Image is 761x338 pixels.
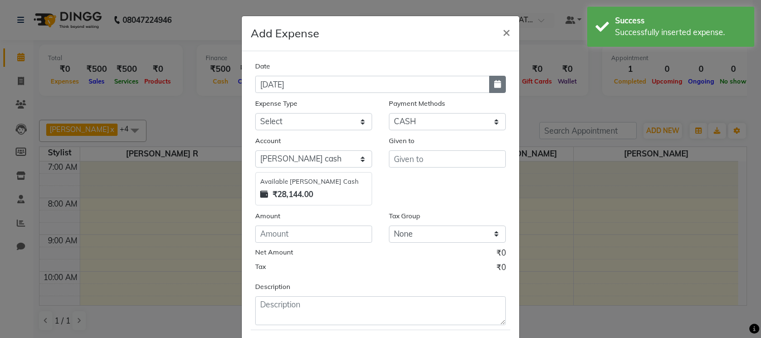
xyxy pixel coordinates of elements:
label: Tax [255,262,266,272]
label: Account [255,136,281,146]
input: Given to [389,150,506,168]
span: × [503,23,510,40]
label: Tax Group [389,211,420,221]
label: Description [255,282,290,292]
label: Net Amount [255,247,293,257]
h5: Add Expense [251,25,319,42]
label: Date [255,61,270,71]
div: Available [PERSON_NAME] Cash [260,177,367,187]
div: Successfully inserted expense. [615,27,746,38]
label: Given to [389,136,414,146]
strong: ₹28,144.00 [272,189,313,200]
label: Payment Methods [389,99,445,109]
div: Success [615,15,746,27]
button: Close [494,16,519,47]
label: Amount [255,211,280,221]
input: Amount [255,226,372,243]
span: ₹0 [496,262,506,276]
span: ₹0 [496,247,506,262]
label: Expense Type [255,99,297,109]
